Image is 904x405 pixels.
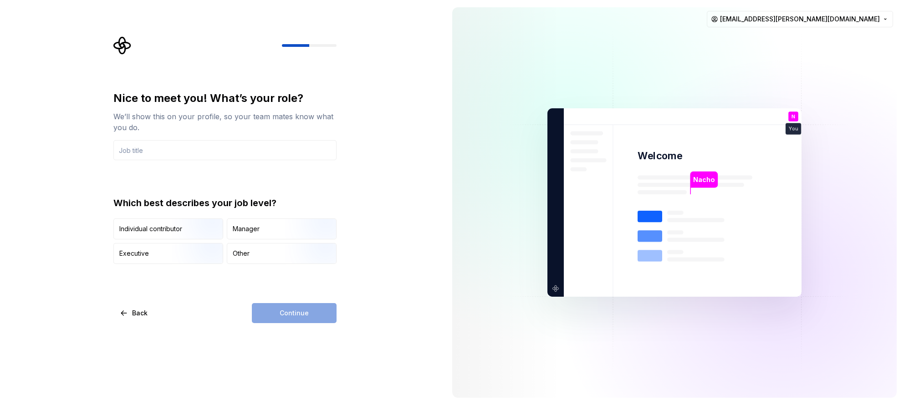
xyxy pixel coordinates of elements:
[638,149,682,162] p: Welcome
[233,249,250,258] div: Other
[693,175,715,185] p: Nacho
[113,91,337,106] div: Nice to meet you! What’s your role?
[113,36,132,55] svg: Supernova Logo
[792,114,795,119] p: N
[132,309,148,318] span: Back
[707,11,893,27] button: [EMAIL_ADDRESS][PERSON_NAME][DOMAIN_NAME]
[233,224,260,233] div: Manager
[119,249,149,258] div: Executive
[720,15,880,24] span: [EMAIL_ADDRESS][PERSON_NAME][DOMAIN_NAME]
[789,127,798,132] p: You
[113,111,337,133] div: We’ll show this on your profile, so your team mates know what you do.
[119,224,182,233] div: Individual contributor
[113,303,155,323] button: Back
[113,140,337,160] input: Job title
[113,197,337,209] div: Which best describes your job level?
